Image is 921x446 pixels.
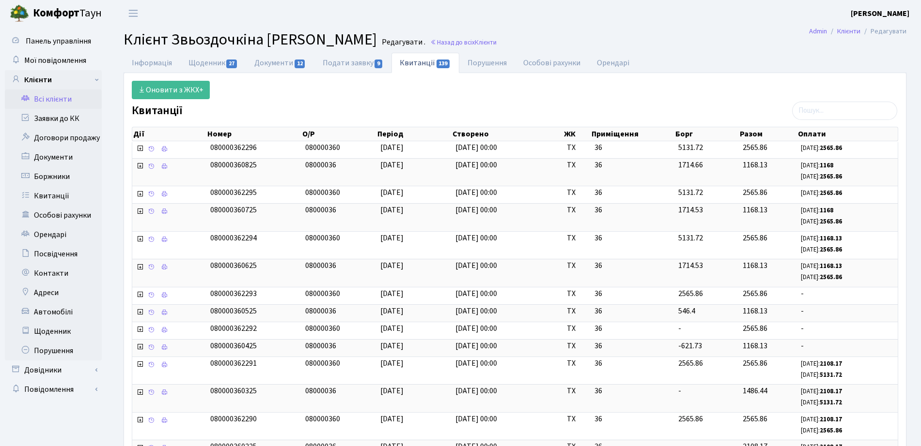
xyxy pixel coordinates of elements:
span: [DATE] [380,341,404,351]
span: 2565.86 [743,142,767,153]
span: [DATE] [380,414,404,424]
small: [DATE]: [801,172,842,181]
small: [DATE]: [801,262,842,270]
b: 5131.72 [820,398,842,407]
small: Редагувати . [380,38,425,47]
span: [DATE] 00:00 [455,205,497,215]
span: 36 [594,358,670,369]
small: [DATE]: [801,387,842,396]
span: 080000360525 [210,306,257,316]
span: - [678,386,681,396]
span: - [801,341,894,352]
span: 080000362293 [210,288,257,299]
span: Панель управління [26,36,91,46]
span: [DATE] [380,288,404,299]
span: 080000360 [305,323,340,334]
a: Документи [5,148,102,167]
span: 1168.13 [743,306,767,316]
span: 36 [594,142,670,153]
span: ТХ [567,341,587,352]
span: [DATE] 00:00 [455,233,497,243]
span: 080000362295 [210,187,257,198]
span: 080000360 [305,187,340,198]
small: [DATE]: [801,359,842,368]
th: Дії [132,127,206,141]
span: 1168.13 [743,205,767,215]
b: 2565.86 [820,245,842,254]
span: [DATE] 00:00 [455,358,497,369]
b: 2108.17 [820,415,842,424]
span: 36 [594,205,670,216]
span: 080000360 [305,233,340,243]
span: ТХ [567,288,587,299]
nav: breadcrumb [795,21,921,42]
span: 36 [594,414,670,425]
span: -621.73 [678,341,702,351]
span: [DATE] [380,323,404,334]
b: 5131.72 [820,371,842,379]
span: 080000360 [305,414,340,424]
span: Мої повідомлення [24,55,86,66]
b: 2108.17 [820,359,842,368]
span: [DATE] 00:00 [455,160,497,170]
span: [DATE] 00:00 [455,260,497,271]
span: [DATE] 00:00 [455,323,497,334]
span: ТХ [567,160,587,171]
b: 2108.17 [820,387,842,396]
span: Клієнти [475,38,497,47]
span: 08000036 [305,306,336,316]
span: 1168.13 [743,260,767,271]
span: 08000036 [305,260,336,271]
a: Всі клієнти [5,89,102,109]
span: 2565.86 [678,288,703,299]
span: 2565.86 [743,288,767,299]
a: Порушення [5,341,102,360]
span: 2565.86 [678,414,703,424]
span: 08000036 [305,205,336,215]
span: ТХ [567,323,587,334]
label: Квитанції [132,104,183,118]
span: [DATE] 00:00 [455,414,497,424]
span: 36 [594,187,670,198]
span: [DATE] [380,306,404,316]
span: - [801,323,894,334]
th: О/Р [301,127,376,141]
span: 36 [594,260,670,271]
small: [DATE]: [801,273,842,282]
span: 080000360425 [210,341,257,351]
small: [DATE]: [801,415,842,424]
th: Оплати [797,127,898,141]
a: Договори продажу [5,128,102,148]
span: - [678,323,681,334]
a: Панель управління [5,31,102,51]
span: ТХ [567,386,587,397]
span: ТХ [567,306,587,317]
b: Комфорт [33,5,79,21]
a: Боржники [5,167,102,186]
span: ТХ [567,187,587,198]
small: [DATE]: [801,234,842,243]
span: 5131.72 [678,142,703,153]
a: Порушення [459,53,515,73]
small: [DATE]: [801,426,842,435]
span: [DATE] 00:00 [455,142,497,153]
span: 36 [594,386,670,397]
a: Орендарі [5,225,102,244]
span: 546.4 [678,306,695,316]
span: [DATE] [380,205,404,215]
th: Період [376,127,452,141]
span: 080000360725 [210,205,257,215]
span: ТХ [567,233,587,244]
span: 2565.86 [678,358,703,369]
small: [DATE]: [801,398,842,407]
span: [DATE] [380,160,404,170]
b: 1168.13 [820,234,842,243]
small: [DATE]: [801,161,833,170]
button: Переключити навігацію [121,5,145,21]
span: 080000360825 [210,160,257,170]
a: Назад до всіхКлієнти [430,38,497,47]
a: Клієнти [837,26,860,36]
span: 36 [594,341,670,352]
a: Оновити з ЖКХ+ [132,81,210,99]
span: [DATE] 00:00 [455,187,497,198]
